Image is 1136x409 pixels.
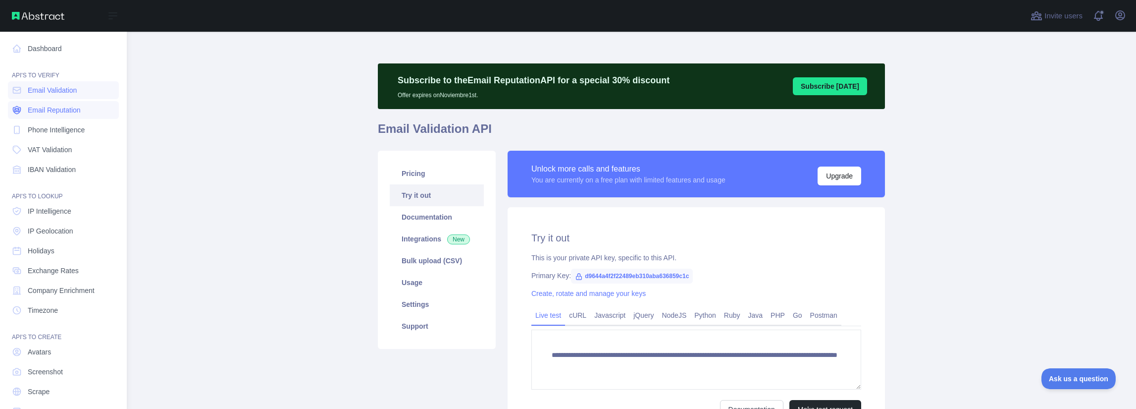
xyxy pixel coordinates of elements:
h1: Email Validation API [378,121,885,145]
a: Ruby [720,307,744,323]
a: Try it out [390,184,484,206]
p: Subscribe to the Email Reputation API for a special 30 % discount [398,73,670,87]
a: Integrations New [390,228,484,250]
a: Python [690,307,720,323]
span: Email Reputation [28,105,81,115]
a: Settings [390,293,484,315]
a: Live test [531,307,565,323]
span: IP Geolocation [28,226,73,236]
span: Email Validation [28,85,77,95]
a: PHP [767,307,789,323]
div: API'S TO VERIFY [8,59,119,79]
img: Abstract API [12,12,64,20]
div: This is your private API key, specific to this API. [531,253,861,263]
a: Dashboard [8,40,119,58]
div: Unlock more calls and features [531,163,725,175]
span: IBAN Validation [28,165,76,175]
a: Avatars [8,343,119,361]
a: Pricing [390,163,484,184]
span: d9644a4f2f22489eb310aba636859c1c [571,269,693,284]
span: IP Intelligence [28,206,71,216]
span: New [447,234,470,244]
button: Upgrade [818,167,861,185]
a: IP Intelligence [8,202,119,220]
p: Offer expires on Noviembre 1st. [398,87,670,99]
a: Create, rotate and manage your keys [531,290,646,297]
a: Screenshot [8,363,119,381]
a: Javascript [590,307,629,323]
a: Support [390,315,484,337]
span: Phone Intelligence [28,125,85,135]
a: Bulk upload (CSV) [390,250,484,272]
a: cURL [565,307,590,323]
span: Scrape [28,387,50,397]
div: Primary Key: [531,271,861,281]
a: Phone Intelligence [8,121,119,139]
span: Holidays [28,246,54,256]
a: Java [744,307,767,323]
a: Scrape [8,383,119,401]
h2: Try it out [531,231,861,245]
div: API'S TO CREATE [8,321,119,341]
a: Email Validation [8,81,119,99]
span: Company Enrichment [28,286,95,295]
a: jQuery [629,307,658,323]
a: IP Geolocation [8,222,119,240]
button: Invite users [1029,8,1084,24]
a: Holidays [8,242,119,260]
iframe: Toggle Customer Support [1041,368,1116,389]
span: Screenshot [28,367,63,377]
span: VAT Validation [28,145,72,155]
span: Exchange Rates [28,266,79,276]
a: IBAN Validation [8,161,119,178]
a: NodeJS [658,307,690,323]
a: Email Reputation [8,101,119,119]
a: VAT Validation [8,141,119,159]
a: Go [789,307,806,323]
a: Timezone [8,301,119,319]
a: Exchange Rates [8,262,119,280]
div: You are currently on a free plan with limited features and usage [531,175,725,185]
a: Usage [390,272,484,293]
a: Documentation [390,206,484,228]
button: Subscribe [DATE] [793,77,867,95]
span: Avatars [28,347,51,357]
div: API'S TO LOOKUP [8,180,119,200]
span: Invite users [1044,10,1083,22]
span: Timezone [28,305,58,315]
a: Company Enrichment [8,282,119,299]
a: Postman [806,307,841,323]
